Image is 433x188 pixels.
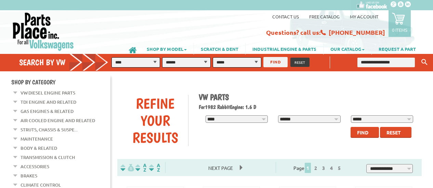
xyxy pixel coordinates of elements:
[21,144,57,153] a: Body & Related
[199,92,417,102] h1: VW Parts
[294,60,305,65] span: RESET
[313,165,319,171] a: 2
[12,12,75,51] img: Parts Place Inc!
[11,78,110,86] h4: Shop By Category
[305,163,311,173] span: 1
[324,43,371,55] a: OUR CATALOG
[263,57,288,67] button: FIND
[246,43,323,55] a: INDUSTRIAL ENGINE & PARTS
[194,43,245,55] a: SCRATCH & DENT
[350,14,378,19] a: My Account
[380,127,411,138] button: Reset
[199,104,417,110] h2: 1982 Rabbit
[309,14,340,19] a: Free Catalog
[21,107,74,116] a: Gas Engines & Related
[272,14,299,19] a: Contact us
[21,134,53,143] a: Maintenance
[392,27,407,33] p: 0 items
[201,165,240,171] a: Next Page
[389,10,411,37] a: 0 items
[328,165,334,171] a: 4
[21,162,49,171] a: Accessories
[201,163,240,173] span: Next Page
[21,171,37,180] a: Brakes
[21,116,95,125] a: Air Cooled Engine and Related
[21,98,76,106] a: TDI Engine and Related
[372,43,423,55] a: REQUEST A PART
[122,95,188,146] div: Refine Your Results
[336,165,342,171] a: 5
[230,104,256,110] span: Engine: 1.6 D
[120,164,134,172] img: filterpricelow.svg
[351,127,379,138] button: Find
[386,129,401,135] span: Reset
[140,43,194,55] a: SHOP BY MODEL
[419,57,430,68] button: Keyword Search
[134,164,148,172] img: Sort by Headline
[290,58,310,67] button: RESET
[21,153,75,162] a: Transmission & Clutch
[320,165,327,171] a: 3
[199,104,205,110] span: For
[276,162,361,173] div: Page
[19,57,113,67] h4: Search by VW
[148,164,161,172] img: Sort by Sales Rank
[21,88,75,97] a: VW Diesel Engine Parts
[357,129,368,135] span: Find
[21,125,78,134] a: Struts, Chassis & Suspe...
